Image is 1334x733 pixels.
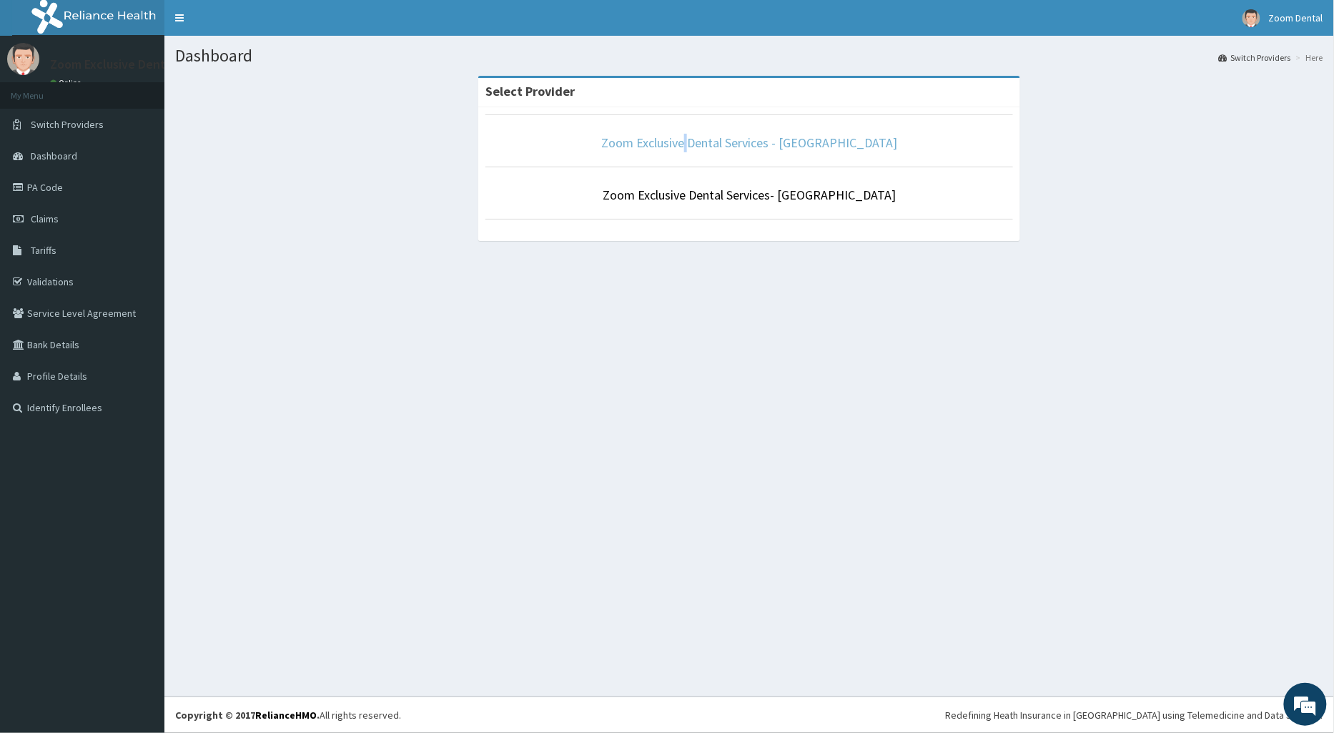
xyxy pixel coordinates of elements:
li: Here [1293,51,1323,64]
a: Zoom Exclusive Dental Services - [GEOGRAPHIC_DATA] [601,134,897,151]
div: Redefining Heath Insurance in [GEOGRAPHIC_DATA] using Telemedicine and Data Science! [945,708,1323,722]
span: Claims [31,212,59,225]
a: Zoom Exclusive Dental Services- [GEOGRAPHIC_DATA] [603,187,896,203]
img: User Image [7,43,39,75]
textarea: Type your message and hit 'Enter' [7,390,272,441]
span: Zoom Dental [1269,11,1323,24]
span: We're online! [83,180,197,325]
h1: Dashboard [175,46,1323,65]
strong: Select Provider [485,83,575,99]
span: Dashboard [31,149,77,162]
footer: All rights reserved. [164,697,1334,733]
p: Zoom Exclusive Dental Services Limited [50,58,271,71]
img: d_794563401_company_1708531726252_794563401 [26,72,58,107]
div: Minimize live chat window [234,7,269,41]
span: Switch Providers [31,118,104,131]
strong: Copyright © 2017 . [175,709,320,722]
a: RelianceHMO [255,709,317,722]
span: Tariffs [31,244,56,257]
a: Switch Providers [1219,51,1291,64]
img: User Image [1242,9,1260,27]
a: Online [50,78,84,88]
div: Chat with us now [74,80,240,99]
